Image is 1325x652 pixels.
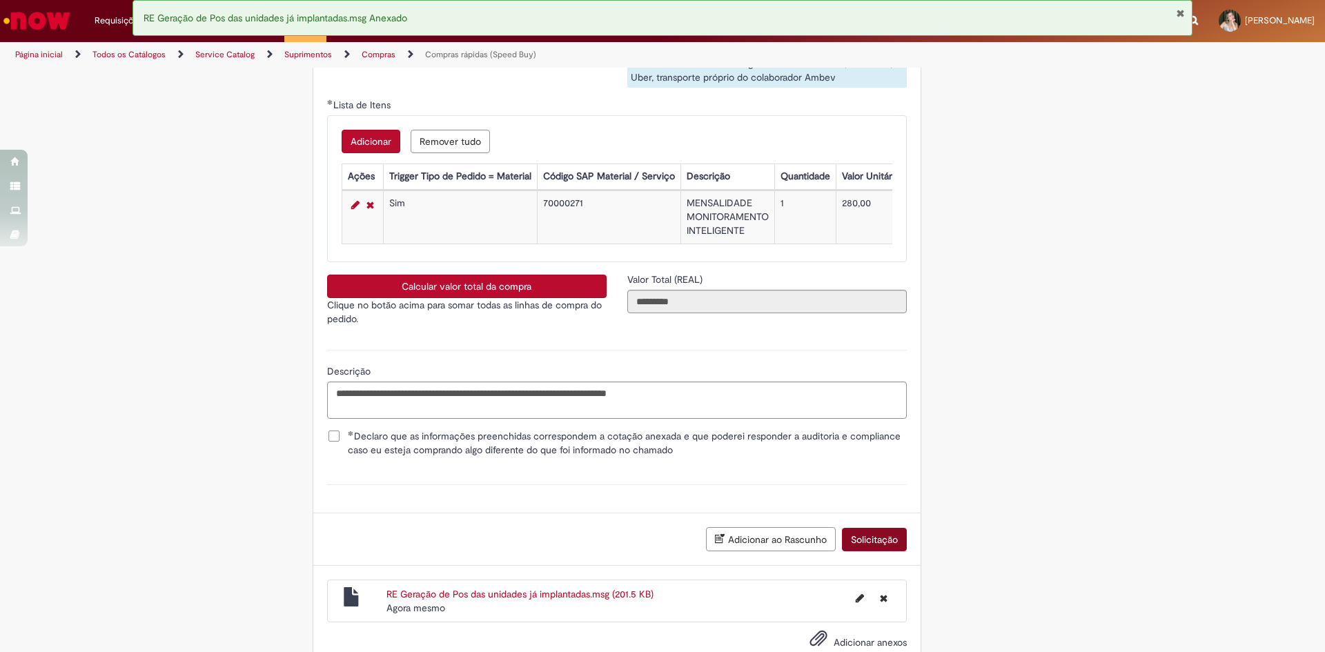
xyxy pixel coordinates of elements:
ul: Trilhas de página [10,42,873,68]
th: Código SAP Material / Serviço [537,164,680,190]
button: Excluir RE Geração de Pos das unidades já implantadas.msg [872,587,896,609]
button: Adicionar ao Rascunho [706,527,836,551]
td: 280,00 [836,191,905,244]
td: 1 [774,191,836,244]
th: Descrição [680,164,774,190]
span: Lista de Itens [333,99,393,111]
a: Remover linha 1 [363,197,377,213]
span: Agora mesmo [386,602,445,614]
span: Requisições [95,14,143,28]
td: 70000271 [537,191,680,244]
time: 01/10/2025 11:32:09 [386,602,445,614]
a: Todos os Catálogos [92,49,166,60]
a: Service Catalog [195,49,255,60]
a: RE Geração de Pos das unidades já implantadas.msg (201.5 KB) [386,588,654,600]
div: - Pedidos de material entregues/retirados via Taxi, Moto taxi, Uber, transporte próprio do colabo... [627,53,907,88]
th: Ações [342,164,383,190]
label: Somente leitura - Valor Total (REAL) [627,273,705,286]
th: Quantidade [774,164,836,190]
button: Solicitação [842,528,907,551]
span: Obrigatório Preenchido [327,99,333,105]
a: Suprimentos [284,49,332,60]
button: Add a row for Lista de Itens [342,130,400,153]
input: Valor Total (REAL) [627,290,907,313]
th: Valor Unitário [836,164,905,190]
a: Editar Linha 1 [348,197,363,213]
button: Editar nome de arquivo RE Geração de Pos das unidades já implantadas.msg [847,587,872,609]
button: Calcular valor total da compra [327,275,607,298]
span: Adicionar anexos [834,636,907,649]
td: MENSALIDADE MONITORAMENTO INTELIGENTE [680,191,774,244]
button: Fechar Notificação [1176,8,1185,19]
a: Página inicial [15,49,63,60]
span: [PERSON_NAME] [1245,14,1315,26]
p: Clique no botão acima para somar todas as linhas de compra do pedido. [327,298,607,326]
span: Obrigatório Preenchido [348,431,354,436]
th: Trigger Tipo de Pedido = Material [383,164,537,190]
td: Sim [383,191,537,244]
span: Declaro que as informações preenchidas correspondem a cotação anexada e que poderei responder a a... [348,429,907,457]
img: ServiceNow [1,7,72,34]
span: RE Geração de Pos das unidades já implantadas.msg Anexado [144,12,407,24]
span: Descrição [327,365,373,377]
a: Compras rápidas (Speed Buy) [425,49,536,60]
a: Compras [362,49,395,60]
button: Remove all rows for Lista de Itens [411,130,490,153]
textarea: Descrição [327,382,907,419]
